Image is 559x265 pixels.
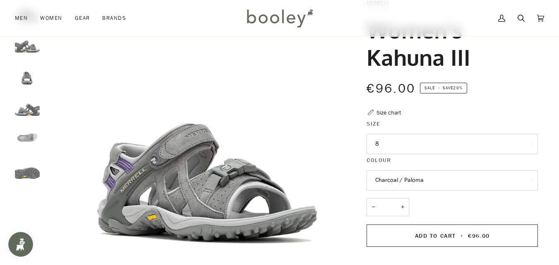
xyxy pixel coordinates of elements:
em: • [436,85,443,91]
button: Add to Cart • €96.00 [367,224,538,247]
span: Brands [102,14,126,22]
span: €96.00 [468,232,489,240]
img: Merrell Women's Kahuna III Charcoal / Paloma - Booley Galway [15,62,40,87]
img: Merrell Women's Kahuna III Charcoal / Paloma - Booley Galway [15,157,40,182]
button: Charcoal / Paloma [367,170,538,191]
span: Women [40,14,62,22]
span: Colour [367,156,391,165]
span: Save [420,83,467,93]
img: Merrell Women's Kahuna III Charcoal / Paloma - Booley Galway [15,126,40,150]
button: 8 [367,134,538,154]
span: Sale [425,85,435,91]
span: Gear [75,14,90,22]
img: Booley [243,6,316,30]
button: − [367,198,380,217]
button: + [396,198,409,217]
img: Merrell Women's Kahuna III Charcoal / Paloma - Booley Galway [15,94,40,119]
span: Size [367,119,380,128]
span: Add to Cart [415,232,456,240]
div: Size chart [377,108,401,117]
input: Quantity [367,198,409,217]
iframe: Button to open loyalty program pop-up [8,232,33,257]
span: 20% [453,85,462,91]
span: €96.00 [367,80,415,97]
img: Merrell Women's Kahuna III Charcoal / Paloma - Booley Galway [15,31,40,55]
h1: Women's Kahuna III [367,16,532,71]
span: • [458,232,466,240]
span: Men [15,14,28,22]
